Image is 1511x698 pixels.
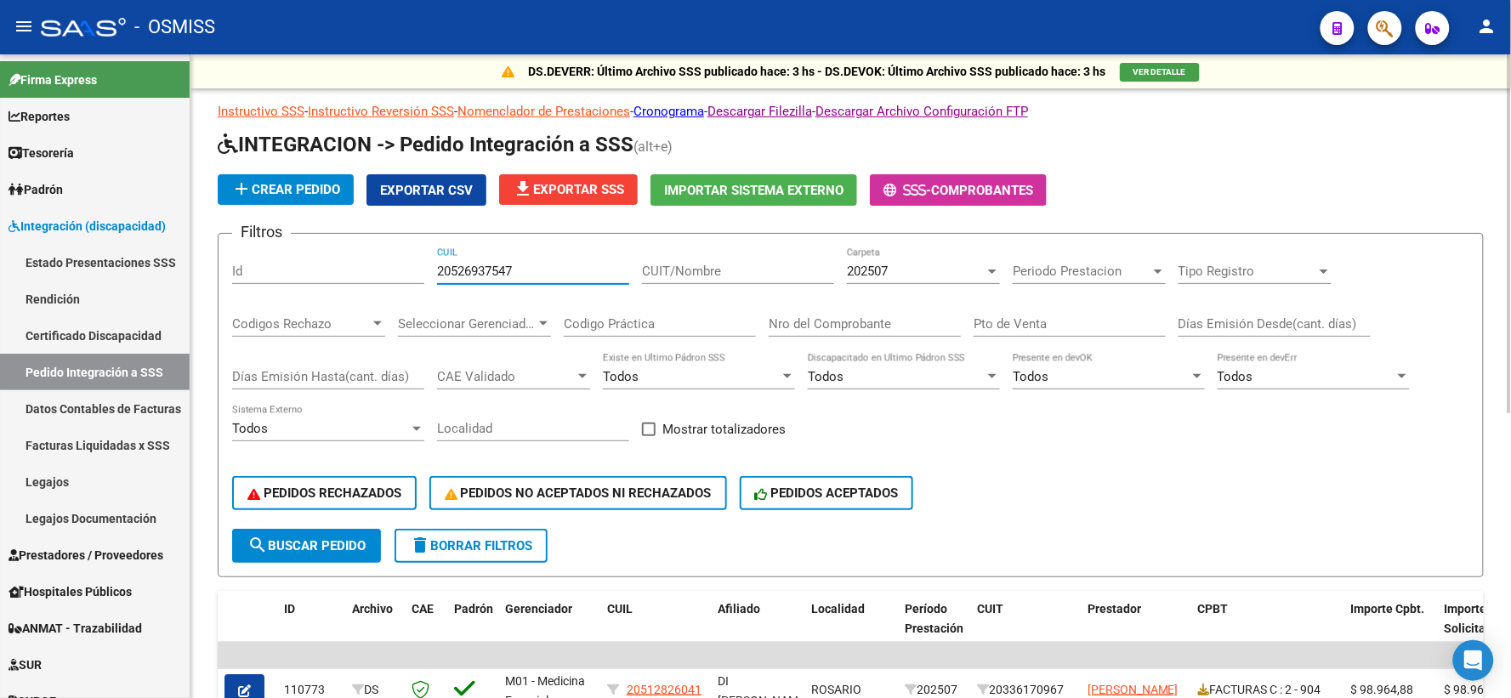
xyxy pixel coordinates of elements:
mat-icon: search [247,535,268,555]
datatable-header-cell: Afiliado [711,591,804,666]
span: Borrar Filtros [410,538,532,553]
span: CUIT [977,602,1003,616]
datatable-header-cell: Prestador [1081,591,1191,666]
span: Todos [1218,369,1253,384]
button: Exportar CSV [366,174,486,206]
span: [PERSON_NAME] [1088,683,1179,696]
span: SUR [9,655,42,674]
a: Instructivo Reversión SSS [308,104,454,119]
span: Período Prestación [905,602,963,635]
a: Descargar Filezilla [707,104,812,119]
span: VER DETALLE [1133,67,1186,77]
span: Prestador [1088,602,1141,616]
button: VER DETALLE [1120,63,1200,82]
span: Padrón [454,602,493,616]
div: Open Intercom Messenger [1453,640,1494,681]
span: Importar Sistema Externo [664,183,844,198]
span: $ 98.964,88 [1445,683,1508,696]
button: Borrar Filtros [395,529,548,563]
button: Buscar Pedido [232,529,381,563]
span: Padrón [9,180,63,199]
span: $ 98.964,88 [1351,683,1414,696]
button: Crear Pedido [218,174,354,205]
button: PEDIDOS NO ACEPTADOS NI RECHAZADOS [429,476,727,510]
span: Integración (discapacidad) [9,217,166,236]
span: Exportar CSV [380,183,473,198]
span: Buscar Pedido [247,538,366,553]
mat-icon: person [1477,16,1497,37]
span: Tipo Registro [1179,264,1316,279]
span: 202507 [847,264,888,279]
span: PEDIDOS RECHAZADOS [247,485,401,501]
a: Nomenclador de Prestaciones [457,104,630,119]
datatable-header-cell: Archivo [345,591,405,666]
span: PEDIDOS ACEPTADOS [755,485,899,501]
span: Prestadores / Proveedores [9,546,163,565]
button: Importar Sistema Externo [650,174,857,206]
span: INTEGRACION -> Pedido Integración a SSS [218,133,633,156]
mat-icon: add [231,179,252,199]
p: DS.DEVERR: Último Archivo SSS publicado hace: 3 hs - DS.DEVOK: Último Archivo SSS publicado hace:... [529,62,1106,81]
span: PEDIDOS NO ACEPTADOS NI RECHAZADOS [445,485,712,501]
span: Archivo [352,602,393,616]
span: Todos [1013,369,1048,384]
datatable-header-cell: Localidad [804,591,898,666]
span: Exportar SSS [513,182,624,197]
span: CPBT [1198,602,1229,616]
span: Seleccionar Gerenciador [398,316,536,332]
mat-icon: file_download [513,179,533,199]
button: PEDIDOS ACEPTADOS [740,476,914,510]
mat-icon: delete [410,535,430,555]
datatable-header-cell: Gerenciador [498,591,600,666]
datatable-header-cell: Padrón [447,591,498,666]
datatable-header-cell: CUIL [600,591,711,666]
span: - [883,183,931,198]
a: Instructivo SSS [218,104,304,119]
span: CAE Validado [437,369,575,384]
span: Todos [603,369,639,384]
datatable-header-cell: Período Prestación [898,591,970,666]
datatable-header-cell: ID [277,591,345,666]
span: (alt+e) [633,139,673,155]
p: - - - - - [218,102,1484,121]
button: -Comprobantes [870,174,1047,206]
datatable-header-cell: CPBT [1191,591,1344,666]
a: Cronograma [633,104,704,119]
span: Comprobantes [931,183,1033,198]
button: Exportar SSS [499,174,638,205]
span: CUIL [607,602,633,616]
span: Importe Solicitado [1445,602,1500,635]
button: PEDIDOS RECHAZADOS [232,476,417,510]
a: Descargar Archivo Configuración FTP [815,104,1028,119]
span: Afiliado [718,602,760,616]
span: Todos [808,369,844,384]
span: Codigos Rechazo [232,316,370,332]
span: Tesorería [9,144,74,162]
mat-icon: menu [14,16,34,37]
span: Hospitales Públicos [9,582,132,601]
span: Mostrar totalizadores [662,419,786,440]
span: ANMAT - Trazabilidad [9,619,142,638]
span: Todos [232,421,268,436]
span: ID [284,602,295,616]
datatable-header-cell: CAE [405,591,447,666]
span: ROSARIO [811,683,861,696]
span: CAE [412,602,434,616]
span: Crear Pedido [231,182,340,197]
span: Gerenciador [505,602,572,616]
datatable-header-cell: CUIT [970,591,1081,666]
span: Firma Express [9,71,97,89]
span: - OSMISS [134,9,215,46]
datatable-header-cell: Importe Cpbt. [1344,591,1438,666]
span: Reportes [9,107,70,126]
span: Periodo Prestacion [1013,264,1150,279]
span: Importe Cpbt. [1351,602,1425,616]
span: 20512826041 [627,683,702,696]
span: Localidad [811,602,865,616]
h3: Filtros [232,220,291,244]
